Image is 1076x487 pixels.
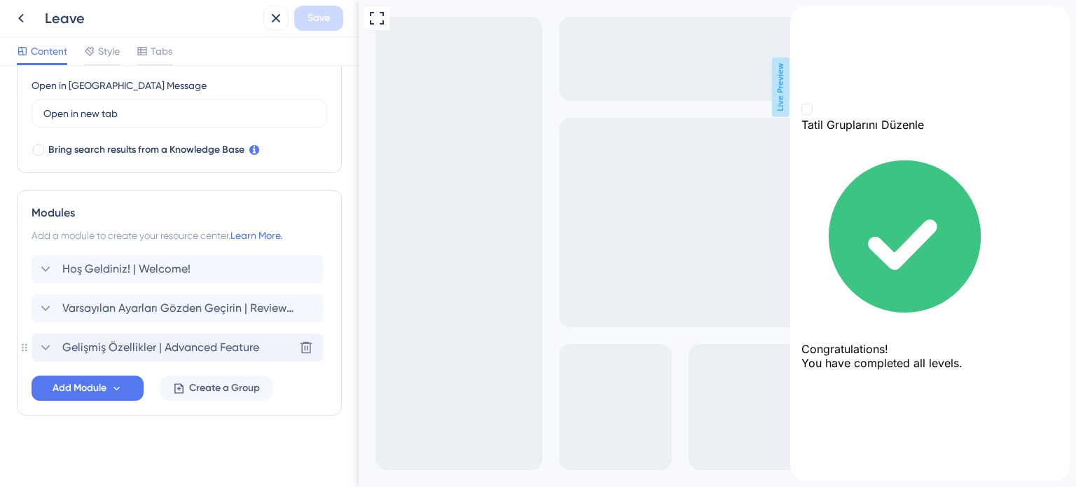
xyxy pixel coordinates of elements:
[53,380,106,397] span: Add Module
[11,350,269,364] div: You have completed all levels.
[31,43,67,60] span: Content
[48,142,244,158] span: Bring search results from a Knowledge Base
[62,339,259,356] span: Gelişmiş Özellikler | Advanced Feature
[160,376,273,401] button: Create a Group
[413,57,431,117] span: Live Preview
[32,205,327,221] div: Modules
[32,294,327,322] div: Varsayılan Ayarları Gözden Geçirin | Review Default Settings
[189,380,260,397] span: Create a Group
[11,98,269,364] div: Checklist Container
[11,98,269,126] div: Tatil Gruplarını Düzenle is incomplete.
[308,10,330,27] span: Save
[98,43,120,60] span: Style
[11,112,269,126] div: Tatil Gruplarını Düzenle
[32,376,144,401] button: Add Module
[43,106,315,121] input: Open in new tab
[32,334,327,362] div: Gelişmiş Özellikler | Advanced Feature
[32,255,327,283] div: Hoş Geldiniz! | Welcome!
[11,4,27,20] img: launcher-image-alternative-text
[32,4,116,20] span: Başlangıç | Start
[294,6,343,31] button: Save
[11,336,269,350] div: Congratulations!
[11,98,269,126] div: Checklist items
[32,77,207,94] div: Open in [GEOGRAPHIC_DATA] Message
[151,43,172,60] span: Tabs
[32,230,230,241] span: Add a module to create your resource center.
[62,300,294,317] span: Varsayılan Ayarları Gözden Geçirin | Review Default Settings
[11,126,269,364] div: checklist loading
[125,7,130,18] div: 3
[45,8,258,28] div: Leave
[230,230,282,241] a: Learn More.
[62,261,191,277] span: Hoş Geldiniz! | Welcome!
